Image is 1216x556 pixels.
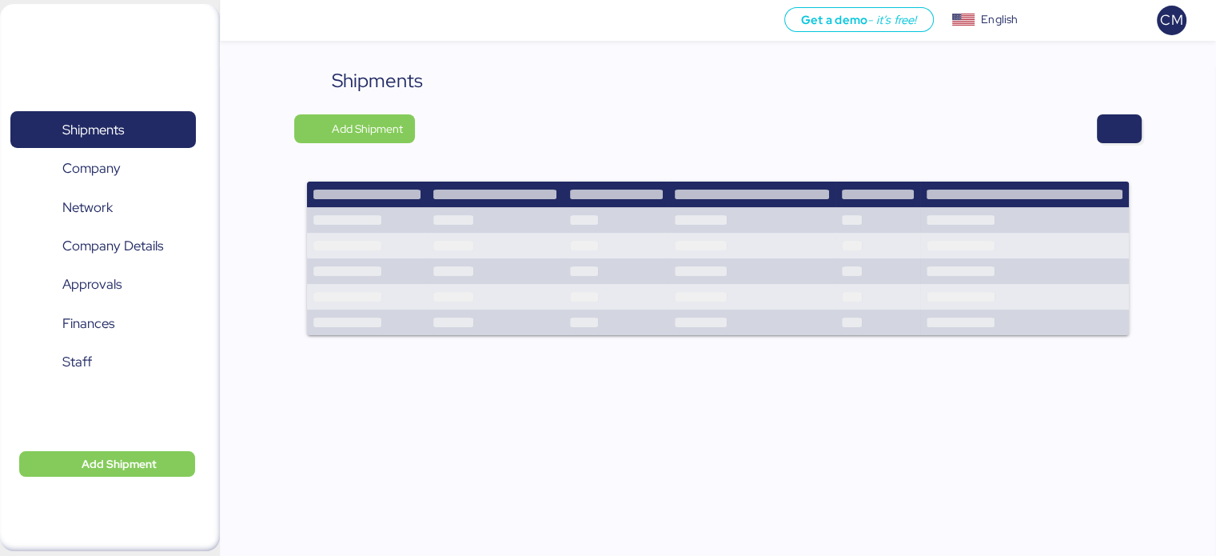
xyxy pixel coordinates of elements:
button: Add Shipment [19,451,195,477]
span: Shipments [62,118,124,142]
a: Network [10,189,196,226]
span: Approvals [62,273,122,296]
a: Finances [10,306,196,342]
span: Network [62,196,113,219]
span: CM [1160,10,1182,30]
a: Company [10,150,196,187]
div: Shipments [331,66,422,95]
span: Staff [62,350,92,374]
a: Shipments [10,111,196,148]
button: Menu [229,7,257,34]
button: Add Shipment [294,114,415,143]
span: Finances [62,312,114,335]
span: Add Shipment [331,119,402,138]
a: Company Details [10,228,196,265]
a: Staff [10,344,196,381]
span: Add Shipment [82,454,157,474]
a: Approvals [10,266,196,303]
div: English [981,11,1018,28]
span: Company Details [62,234,163,258]
span: Company [62,157,121,180]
